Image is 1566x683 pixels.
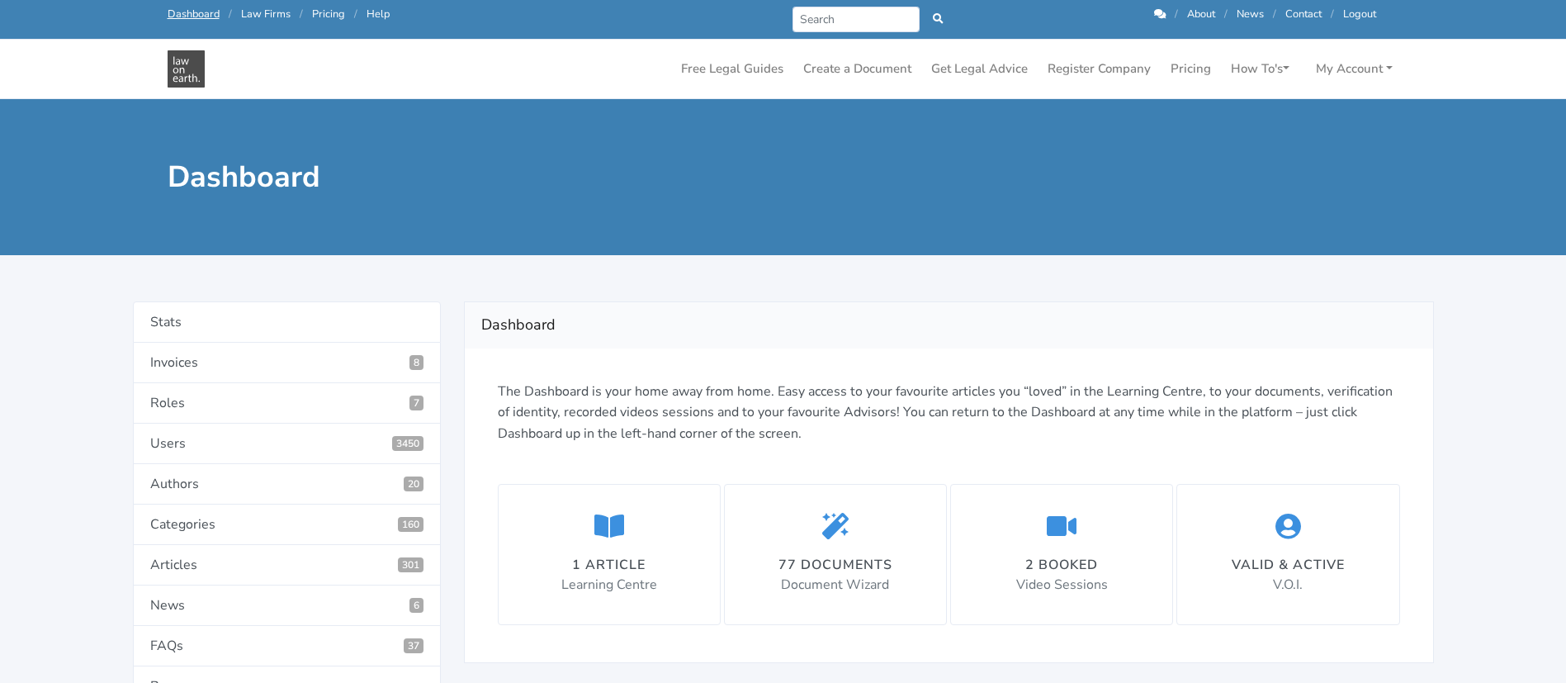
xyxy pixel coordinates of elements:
span: / [354,7,357,21]
p: The Dashboard is your home away from home. Easy access to your favourite articles you “loved” in ... [498,382,1400,445]
a: Users3450 [133,424,441,464]
a: Invoices8 [133,343,441,383]
a: Free Legal Guides [674,53,790,85]
span: / [1331,7,1334,21]
a: 77 documents Document Wizard [724,484,947,624]
div: 77 documents [778,555,892,575]
a: Get Legal Advice [925,53,1034,85]
p: Document Wizard [778,575,892,596]
p: Learning Centre [561,575,657,596]
a: Create a Document [797,53,918,85]
a: FAQs [133,626,441,666]
a: How To's [1224,53,1296,85]
a: My Account [1309,53,1399,85]
a: Register Company [1041,53,1157,85]
a: Pricing [1164,53,1218,85]
span: 6 [409,598,423,613]
a: News [1237,7,1264,21]
div: Valid & Active [1232,555,1345,575]
input: Search [792,7,920,32]
img: Law On Earth [168,50,205,88]
span: 160 [398,517,423,532]
span: 7 [409,396,423,410]
span: 37 [404,638,423,653]
a: About [1187,7,1215,21]
a: Dashboard [168,7,220,21]
a: Contact [1285,7,1322,21]
span: / [1175,7,1178,21]
a: News [133,586,441,626]
a: Articles [133,545,441,586]
p: Video Sessions [1016,575,1108,596]
span: / [1224,7,1228,21]
a: Authors20 [133,464,441,505]
h1: Dashboard [168,159,772,196]
a: Categories160 [133,505,441,545]
div: 1 article [561,555,657,575]
a: Logout [1343,7,1376,21]
a: Help [367,7,390,21]
p: V.O.I. [1232,575,1345,596]
a: 2 booked Video Sessions [950,484,1173,624]
span: / [1273,7,1276,21]
h2: Dashboard [481,312,1417,339]
a: Stats [133,301,441,343]
a: Valid & Active V.O.I. [1176,484,1399,624]
span: 3450 [392,436,423,451]
span: / [300,7,303,21]
a: 1 article Learning Centre [498,484,721,624]
div: 2 booked [1016,555,1108,575]
span: 20 [404,477,423,491]
span: / [229,7,232,21]
a: Pricing [312,7,345,21]
a: Law Firms [241,7,291,21]
span: 8 [409,355,423,370]
a: Roles7 [133,383,441,424]
span: 301 [398,557,423,572]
